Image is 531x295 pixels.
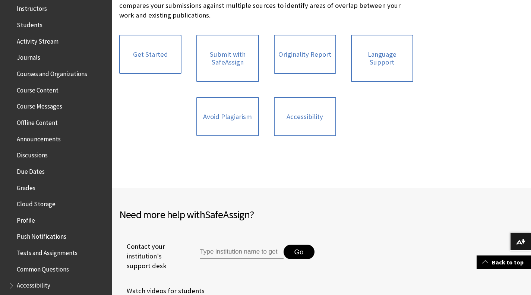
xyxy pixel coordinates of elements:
span: Offline Content [17,116,58,126]
span: Accessibility [17,279,50,289]
a: Back to top [477,255,531,269]
span: Push Notifications [17,230,66,241]
span: Common Questions [17,263,69,273]
span: Grades [17,182,35,192]
a: Submit with SafeAssign [196,35,259,82]
span: Due Dates [17,165,45,175]
a: Accessibility [274,97,336,136]
a: Originality Report [274,35,336,74]
button: Go [284,245,315,260]
span: Tests and Assignments [17,247,78,257]
span: Students [17,19,42,29]
span: Journals [17,51,40,62]
span: Courses and Organizations [17,68,87,78]
span: Discussions [17,149,48,159]
h2: Need more help with ? [119,207,322,222]
a: Get Started [119,35,181,74]
a: Avoid Plagiarism [196,97,259,136]
span: Activity Stream [17,35,59,45]
input: Type institution name to get support [200,245,284,260]
span: Cloud Storage [17,198,56,208]
span: Instructors [17,3,47,13]
span: Course Messages [17,100,62,110]
span: Announcements [17,133,61,143]
span: SafeAssign [205,208,250,221]
a: Language Support [351,35,413,82]
span: Contact your institution's support desk [119,242,183,271]
span: Profile [17,214,35,224]
span: Course Content [17,84,59,94]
